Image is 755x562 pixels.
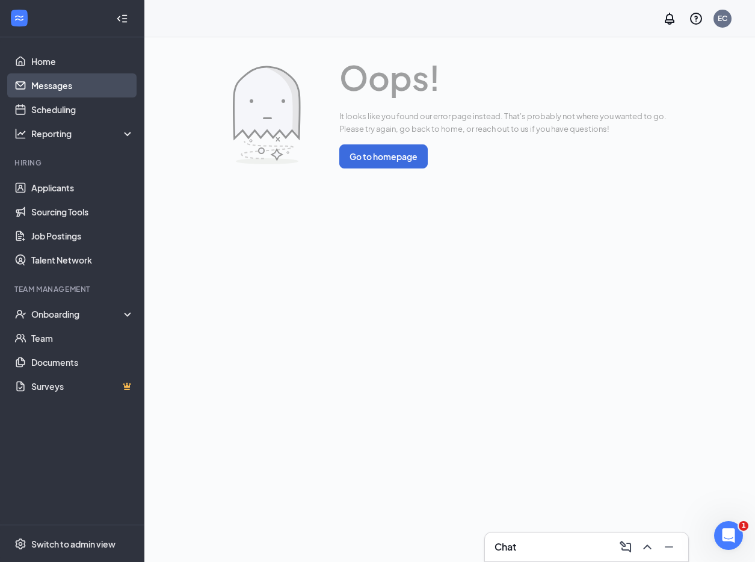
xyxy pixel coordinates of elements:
button: Go to homepage [339,144,428,168]
svg: UserCheck [14,308,26,320]
svg: Collapse [116,13,128,25]
a: Documents [31,350,134,374]
a: Home [31,49,134,73]
span: Oops! [339,52,667,103]
div: Reporting [31,128,135,140]
a: SurveysCrown [31,374,134,398]
svg: Analysis [14,128,26,140]
a: Team [31,326,134,350]
span: 1 [739,521,748,531]
div: Switch to admin view [31,538,116,550]
a: Applicants [31,176,134,200]
svg: ChevronUp [640,540,655,554]
button: ChevronUp [638,537,657,557]
svg: Minimize [662,540,676,554]
svg: QuestionInfo [689,11,703,26]
svg: WorkstreamLogo [13,12,25,24]
div: Team Management [14,284,132,294]
button: Minimize [659,537,679,557]
button: ComposeMessage [616,537,635,557]
svg: Notifications [662,11,677,26]
span: It looks like you found our error page instead. That's probably not where you wanted to go. Pleas... [339,110,667,135]
iframe: Intercom live chat [714,521,743,550]
svg: ComposeMessage [618,540,633,554]
div: Onboarding [31,308,124,320]
div: EC [718,13,727,23]
svg: Settings [14,538,26,550]
a: Scheduling [31,97,134,122]
h3: Chat [495,540,516,554]
img: Error [233,66,301,164]
a: Sourcing Tools [31,200,134,224]
div: Hiring [14,158,132,168]
a: Job Postings [31,224,134,248]
a: Talent Network [31,248,134,272]
a: Messages [31,73,134,97]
